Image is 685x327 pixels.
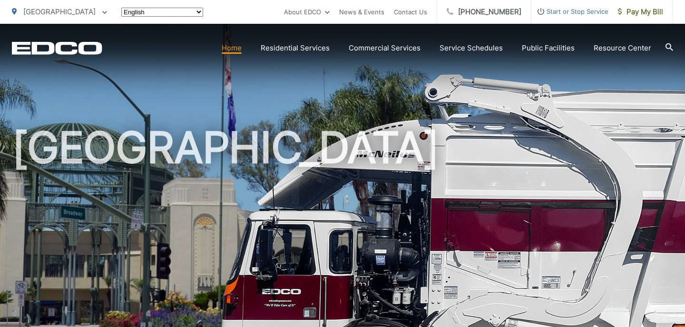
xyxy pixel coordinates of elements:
[594,42,651,54] a: Resource Center
[23,7,96,16] span: [GEOGRAPHIC_DATA]
[618,6,663,18] span: Pay My Bill
[394,6,427,18] a: Contact Us
[284,6,330,18] a: About EDCO
[222,42,242,54] a: Home
[339,6,384,18] a: News & Events
[522,42,575,54] a: Public Facilities
[349,42,421,54] a: Commercial Services
[12,41,102,55] a: EDCD logo. Return to the homepage.
[261,42,330,54] a: Residential Services
[121,8,203,17] select: Select a language
[440,42,503,54] a: Service Schedules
